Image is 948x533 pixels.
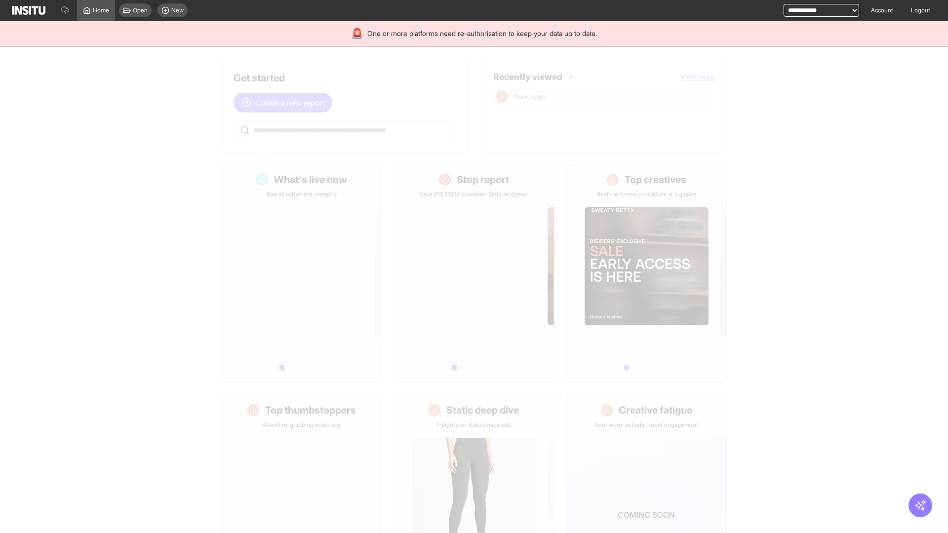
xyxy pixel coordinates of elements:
span: New [171,6,184,14]
span: One or more platforms need re-authorisation to keep your data up to date. [367,29,597,38]
span: Open [133,6,148,14]
span: Home [93,6,109,14]
div: 🚨 [351,27,363,40]
img: Logo [12,6,45,15]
